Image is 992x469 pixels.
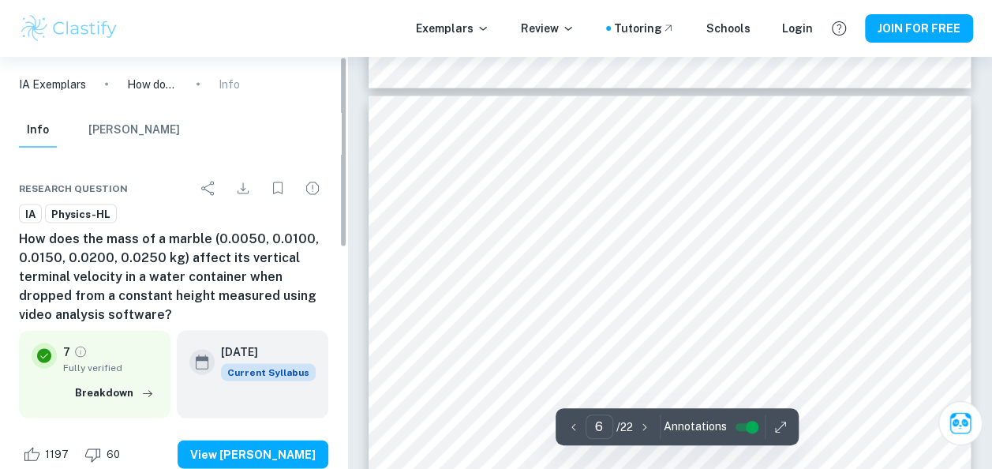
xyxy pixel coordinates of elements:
[227,173,259,204] div: Download
[73,345,88,359] a: Grade fully verified
[938,401,983,445] button: Ask Clai
[521,20,575,37] p: Review
[614,20,675,37] a: Tutoring
[19,113,57,148] button: Info
[178,441,328,469] button: View [PERSON_NAME]
[193,173,224,204] div: Share
[45,204,117,224] a: Physics-HL
[616,418,633,436] p: / 22
[297,173,328,204] div: Report issue
[19,76,86,93] a: IA Exemplars
[46,207,116,223] span: Physics-HL
[19,182,128,196] span: Research question
[221,364,316,381] span: Current Syllabus
[19,13,119,44] img: Clastify logo
[71,381,158,405] button: Breakdown
[127,76,178,93] p: How does the mass of a marble (0.0050, 0.0100, 0.0150, 0.0200, 0.0250 kg) affect its vertical ter...
[221,364,316,381] div: This exemplar is based on the current syllabus. Feel free to refer to it for inspiration/ideas wh...
[63,343,70,361] p: 7
[262,173,294,204] div: Bookmark
[19,230,328,325] h6: How does the mass of a marble (0.0050, 0.0100, 0.0150, 0.0200, 0.0250 kg) affect its vertical ter...
[63,361,158,375] span: Fully verified
[19,442,77,467] div: Like
[706,20,751,37] a: Schools
[416,20,489,37] p: Exemplars
[20,207,41,223] span: IA
[782,20,813,37] a: Login
[98,447,129,463] span: 60
[219,76,240,93] p: Info
[80,442,129,467] div: Dislike
[221,343,303,361] h6: [DATE]
[36,447,77,463] span: 1197
[865,14,973,43] button: JOIN FOR FREE
[664,418,727,435] span: Annotations
[19,204,42,224] a: IA
[825,15,852,42] button: Help and Feedback
[88,113,180,148] button: [PERSON_NAME]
